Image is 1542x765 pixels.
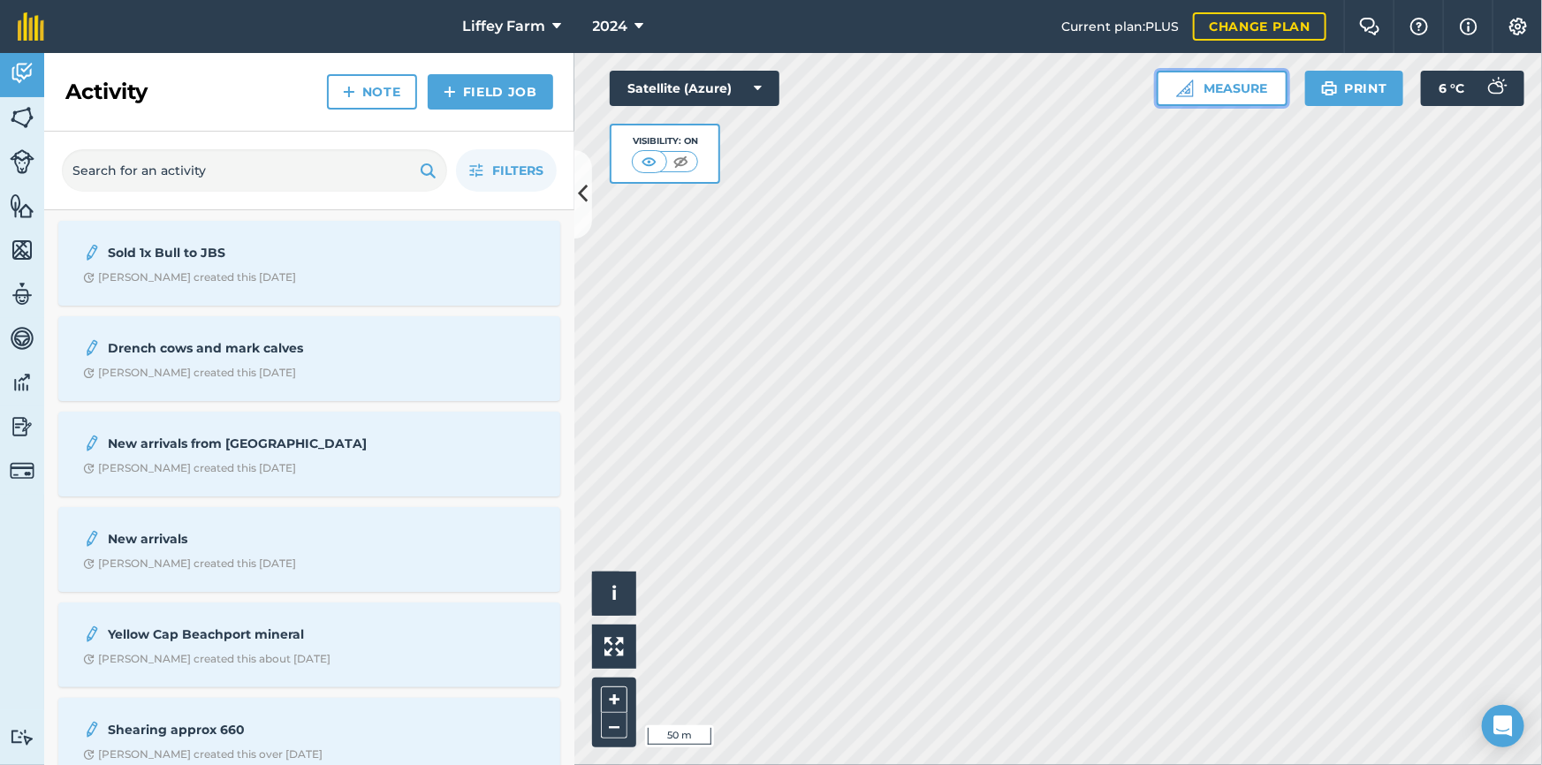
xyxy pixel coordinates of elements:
h2: Activity [65,78,148,106]
div: Visibility: On [632,134,699,148]
img: svg+xml;base64,PHN2ZyB4bWxucz0iaHR0cDovL3d3dy53My5vcmcvMjAwMC9zdmciIHdpZHRoPSI1NiIgaGVpZ2h0PSI2MC... [10,237,34,263]
div: [PERSON_NAME] created this [DATE] [83,366,296,380]
img: svg+xml;base64,PD94bWwgdmVyc2lvbj0iMS4wIiBlbmNvZGluZz0idXRmLTgiPz4KPCEtLSBHZW5lcmF0b3I6IEFkb2JlIE... [83,337,101,359]
span: 2024 [593,16,628,37]
span: 6 ° C [1439,71,1464,106]
img: svg+xml;base64,PD94bWwgdmVyc2lvbj0iMS4wIiBlbmNvZGluZz0idXRmLTgiPz4KPCEtLSBHZW5lcmF0b3I6IEFkb2JlIE... [1478,71,1514,106]
strong: Sold 1x Bull to JBS [108,243,388,262]
img: Four arrows, one pointing top left, one top right, one bottom right and the last bottom left [604,637,624,656]
img: svg+xml;base64,PD94bWwgdmVyc2lvbj0iMS4wIiBlbmNvZGluZz0idXRmLTgiPz4KPCEtLSBHZW5lcmF0b3I6IEFkb2JlIE... [83,624,101,645]
div: Open Intercom Messenger [1482,705,1524,747]
img: Clock with arrow pointing clockwise [83,367,95,379]
div: [PERSON_NAME] created this [DATE] [83,270,296,284]
div: [PERSON_NAME] created this about [DATE] [83,652,330,666]
a: New arrivalsClock with arrow pointing clockwise[PERSON_NAME] created this [DATE] [69,518,550,581]
a: Sold 1x Bull to JBSClock with arrow pointing clockwise[PERSON_NAME] created this [DATE] [69,231,550,295]
button: Satellite (Azure) [610,71,779,106]
img: svg+xml;base64,PD94bWwgdmVyc2lvbj0iMS4wIiBlbmNvZGluZz0idXRmLTgiPz4KPCEtLSBHZW5lcmF0b3I6IEFkb2JlIE... [10,281,34,307]
img: svg+xml;base64,PHN2ZyB4bWxucz0iaHR0cDovL3d3dy53My5vcmcvMjAwMC9zdmciIHdpZHRoPSI1NiIgaGVpZ2h0PSI2MC... [10,193,34,219]
a: Yellow Cap Beachport mineralClock with arrow pointing clockwise[PERSON_NAME] created this about [... [69,613,550,677]
span: i [611,582,617,604]
img: Clock with arrow pointing clockwise [83,749,95,761]
a: Change plan [1193,12,1326,41]
div: [PERSON_NAME] created this [DATE] [83,461,296,475]
img: svg+xml;base64,PD94bWwgdmVyc2lvbj0iMS4wIiBlbmNvZGluZz0idXRmLTgiPz4KPCEtLSBHZW5lcmF0b3I6IEFkb2JlIE... [83,433,101,454]
button: Print [1305,71,1404,106]
img: A question mark icon [1409,18,1430,35]
a: Field Job [428,74,553,110]
strong: Drench cows and mark calves [108,338,388,358]
img: svg+xml;base64,PD94bWwgdmVyc2lvbj0iMS4wIiBlbmNvZGluZz0idXRmLTgiPz4KPCEtLSBHZW5lcmF0b3I6IEFkb2JlIE... [10,413,34,440]
button: – [601,713,627,738]
button: i [592,572,636,616]
img: Clock with arrow pointing clockwise [83,463,95,474]
img: svg+xml;base64,PD94bWwgdmVyc2lvbj0iMS4wIiBlbmNvZGluZz0idXRmLTgiPz4KPCEtLSBHZW5lcmF0b3I6IEFkb2JlIE... [83,528,101,549]
strong: New arrivals [108,529,388,549]
strong: Yellow Cap Beachport mineral [108,625,388,644]
img: svg+xml;base64,PHN2ZyB4bWxucz0iaHR0cDovL3d3dy53My5vcmcvMjAwMC9zdmciIHdpZHRoPSI1MCIgaGVpZ2h0PSI0MC... [638,153,660,170]
strong: New arrivals from [GEOGRAPHIC_DATA] [108,434,388,453]
img: Clock with arrow pointing clockwise [83,558,95,570]
span: Filters [492,161,543,180]
img: Ruler icon [1176,80,1194,97]
a: Drench cows and mark calvesClock with arrow pointing clockwise[PERSON_NAME] created this [DATE] [69,327,550,390]
span: Current plan : PLUS [1061,17,1179,36]
img: svg+xml;base64,PD94bWwgdmVyc2lvbj0iMS4wIiBlbmNvZGluZz0idXRmLTgiPz4KPCEtLSBHZW5lcmF0b3I6IEFkb2JlIE... [10,325,34,352]
img: Clock with arrow pointing clockwise [83,654,95,665]
button: 6 °C [1421,71,1524,106]
div: [PERSON_NAME] created this over [DATE] [83,747,323,761]
img: svg+xml;base64,PHN2ZyB4bWxucz0iaHR0cDovL3d3dy53My5vcmcvMjAwMC9zdmciIHdpZHRoPSIxOSIgaGVpZ2h0PSIyNC... [420,160,437,181]
strong: Shearing approx 660 [108,720,388,739]
img: svg+xml;base64,PHN2ZyB4bWxucz0iaHR0cDovL3d3dy53My5vcmcvMjAwMC9zdmciIHdpZHRoPSIxNCIgaGVpZ2h0PSIyNC... [444,81,456,102]
img: Clock with arrow pointing clockwise [83,272,95,284]
img: svg+xml;base64,PD94bWwgdmVyc2lvbj0iMS4wIiBlbmNvZGluZz0idXRmLTgiPz4KPCEtLSBHZW5lcmF0b3I6IEFkb2JlIE... [83,242,101,263]
button: Measure [1157,71,1288,106]
a: Note [327,74,417,110]
img: svg+xml;base64,PD94bWwgdmVyc2lvbj0iMS4wIiBlbmNvZGluZz0idXRmLTgiPz4KPCEtLSBHZW5lcmF0b3I6IEFkb2JlIE... [10,729,34,746]
button: + [601,686,627,713]
input: Search for an activity [62,149,447,192]
img: svg+xml;base64,PHN2ZyB4bWxucz0iaHR0cDovL3d3dy53My5vcmcvMjAwMC9zdmciIHdpZHRoPSI1MCIgaGVpZ2h0PSI0MC... [670,153,692,170]
img: fieldmargin Logo [18,12,44,41]
button: Filters [456,149,557,192]
a: New arrivals from [GEOGRAPHIC_DATA]Clock with arrow pointing clockwise[PERSON_NAME] created this ... [69,422,550,486]
img: svg+xml;base64,PD94bWwgdmVyc2lvbj0iMS4wIiBlbmNvZGluZz0idXRmLTgiPz4KPCEtLSBHZW5lcmF0b3I6IEFkb2JlIE... [10,458,34,483]
img: svg+xml;base64,PHN2ZyB4bWxucz0iaHR0cDovL3d3dy53My5vcmcvMjAwMC9zdmciIHdpZHRoPSIxOSIgaGVpZ2h0PSIyNC... [1321,78,1338,99]
img: svg+xml;base64,PD94bWwgdmVyc2lvbj0iMS4wIiBlbmNvZGluZz0idXRmLTgiPz4KPCEtLSBHZW5lcmF0b3I6IEFkb2JlIE... [10,60,34,87]
img: Two speech bubbles overlapping with the left bubble in the forefront [1359,18,1380,35]
span: Liffey Farm [463,16,546,37]
img: svg+xml;base64,PHN2ZyB4bWxucz0iaHR0cDovL3d3dy53My5vcmcvMjAwMC9zdmciIHdpZHRoPSIxNCIgaGVpZ2h0PSIyNC... [343,81,355,102]
img: svg+xml;base64,PD94bWwgdmVyc2lvbj0iMS4wIiBlbmNvZGluZz0idXRmLTgiPz4KPCEtLSBHZW5lcmF0b3I6IEFkb2JlIE... [10,369,34,396]
img: svg+xml;base64,PD94bWwgdmVyc2lvbj0iMS4wIiBlbmNvZGluZz0idXRmLTgiPz4KPCEtLSBHZW5lcmF0b3I6IEFkb2JlIE... [83,719,101,740]
img: A cog icon [1508,18,1529,35]
img: svg+xml;base64,PHN2ZyB4bWxucz0iaHR0cDovL3d3dy53My5vcmcvMjAwMC9zdmciIHdpZHRoPSI1NiIgaGVpZ2h0PSI2MC... [10,104,34,131]
img: svg+xml;base64,PHN2ZyB4bWxucz0iaHR0cDovL3d3dy53My5vcmcvMjAwMC9zdmciIHdpZHRoPSIxNyIgaGVpZ2h0PSIxNy... [1460,16,1477,37]
img: svg+xml;base64,PD94bWwgdmVyc2lvbj0iMS4wIiBlbmNvZGluZz0idXRmLTgiPz4KPCEtLSBHZW5lcmF0b3I6IEFkb2JlIE... [10,149,34,174]
div: [PERSON_NAME] created this [DATE] [83,557,296,571]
